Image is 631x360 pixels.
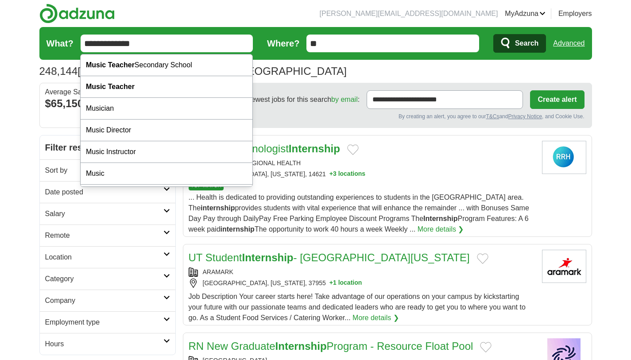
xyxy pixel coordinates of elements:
[86,83,135,90] strong: Music Teacher
[40,311,175,333] a: Employment type
[267,37,299,50] label: Where?
[189,170,535,179] div: [GEOGRAPHIC_DATA], [US_STATE], 14621
[81,185,252,206] div: Music Production
[40,268,175,290] a: Category
[189,194,529,233] span: ... Health is dedicated to providing outstanding experiences to students in the [GEOGRAPHIC_DATA]...
[39,65,347,77] h1: [DEMOGRAPHIC_DATA] Jobs in [GEOGRAPHIC_DATA]
[81,120,252,141] div: Music Director
[508,113,542,120] a: Privacy Notice
[189,143,340,155] a: Surgical TechnologistInternship
[275,340,327,352] strong: Internship
[542,141,586,174] img: Rochester Regional Health logo
[558,8,592,19] a: Employers
[329,279,362,288] button: +1 location
[190,112,585,120] div: By creating an alert, you agree to our and , and Cookie Use.
[81,98,252,120] div: Musician
[81,163,252,185] div: Music
[40,203,175,225] a: Salary
[480,342,492,352] button: Add to favorite jobs
[242,252,293,263] strong: Internship
[189,293,526,321] span: Job Description Your career starts here! Take advantage of our operations on your campus by kicks...
[46,37,74,50] label: What?
[45,209,163,219] h2: Salary
[45,252,163,263] h2: Location
[208,94,360,105] span: Receive the newest jobs for this search :
[423,215,457,222] strong: Internship
[45,274,163,284] h2: Category
[329,170,333,179] span: +
[45,339,163,349] h2: Hours
[39,4,115,23] img: Adzuna logo
[40,181,175,203] a: Date posted
[40,246,175,268] a: Location
[203,268,233,275] a: ARAMARK
[221,225,255,233] strong: internship
[39,63,78,79] span: 248,144
[189,340,473,352] a: RN New GraduateInternshipProgram - Resource Float Pool
[505,8,546,19] a: MyAdzuna
[418,224,464,235] a: More details ❯
[45,295,163,306] h2: Company
[289,143,340,155] strong: Internship
[352,313,399,323] a: More details ❯
[40,159,175,181] a: Sort by
[40,333,175,355] a: Hours
[493,34,546,53] button: Search
[329,170,365,179] button: +3 locations
[86,61,135,69] strong: Music Teacher
[81,141,252,163] div: Music Instructor
[40,135,175,159] h2: Filter results
[45,165,163,176] h2: Sort by
[45,187,163,197] h2: Date posted
[320,8,498,19] li: [PERSON_NAME][EMAIL_ADDRESS][DOMAIN_NAME]
[45,96,170,112] div: $65,150
[189,279,535,288] div: [GEOGRAPHIC_DATA], [US_STATE], 37955
[45,317,163,328] h2: Employment type
[486,113,499,120] a: T&Cs
[553,35,585,52] a: Advanced
[477,253,488,264] button: Add to favorite jobs
[201,204,235,212] strong: internship
[331,96,358,103] a: by email
[40,225,175,246] a: Remote
[542,250,586,283] img: Aramark logo
[347,144,359,155] button: Add to favorite jobs
[530,90,584,109] button: Create alert
[45,230,163,241] h2: Remote
[81,54,252,76] div: Secondary School
[40,290,175,311] a: Company
[45,89,170,96] div: Average Salary
[189,252,470,263] a: UT StudentInternship- [GEOGRAPHIC_DATA][US_STATE]
[515,35,538,52] span: Search
[329,279,333,288] span: +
